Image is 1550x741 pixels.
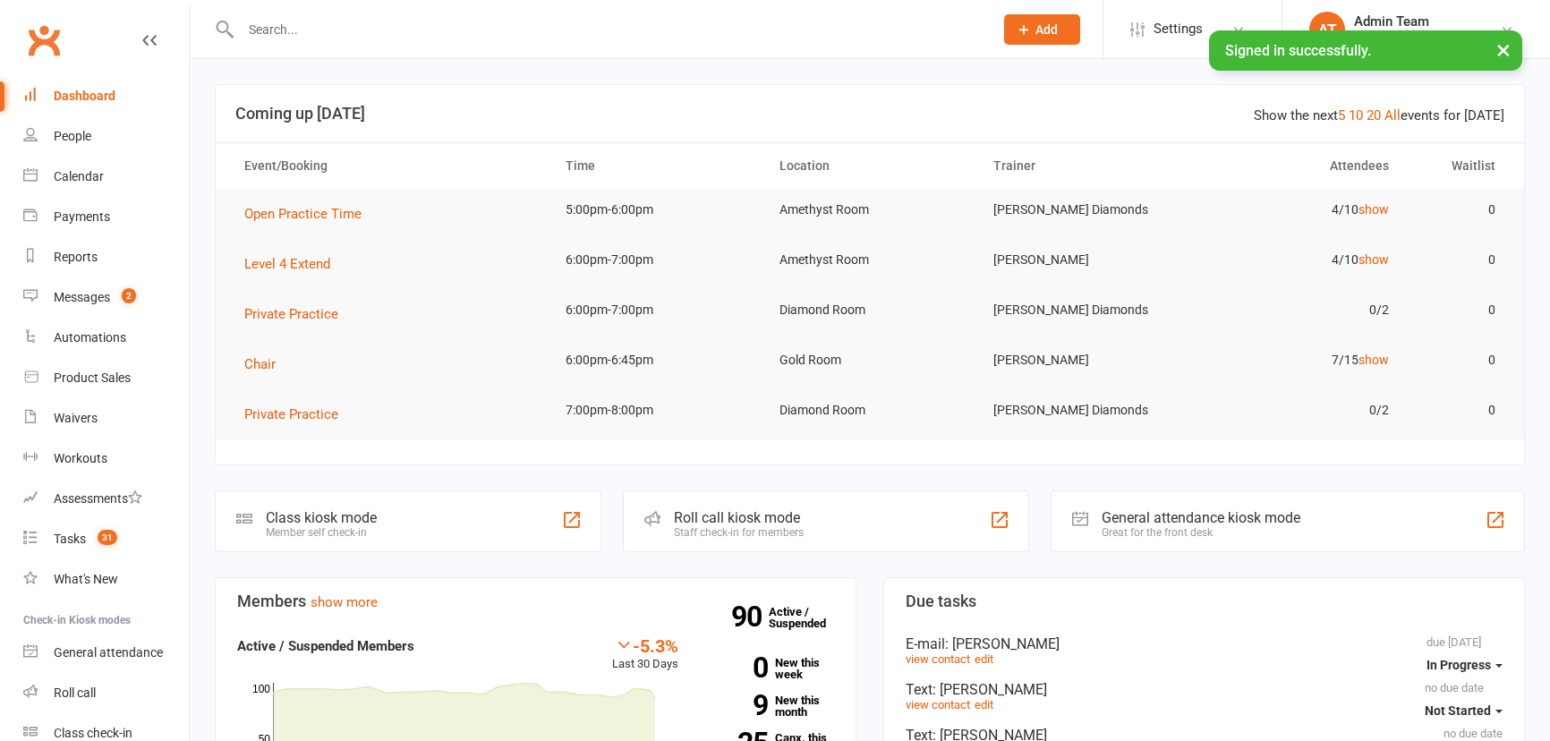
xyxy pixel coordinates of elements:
button: Add [1004,14,1080,45]
div: Roll call [54,686,96,700]
td: [PERSON_NAME] Diamonds [977,389,1191,431]
a: Tasks 31 [23,519,189,559]
div: Waivers [54,411,98,425]
a: People [23,116,189,157]
div: Staff check-in for members [674,526,804,539]
strong: 90 [731,603,769,630]
a: 0New this week [705,657,834,680]
a: Assessments [23,479,189,519]
a: Clubworx [21,18,66,63]
span: : [PERSON_NAME] [933,681,1047,698]
a: 90Active / Suspended [769,592,847,643]
td: 0/2 [1191,289,1405,331]
td: 0 [1405,389,1512,431]
th: Location [763,143,977,189]
button: Open Practice Time [244,203,374,225]
span: Settings [1154,9,1203,49]
span: Private Practice [244,306,338,322]
div: Payments [54,209,110,224]
a: Dashboard [23,76,189,116]
span: Private Practice [244,406,338,422]
th: Trainer [977,143,1191,189]
div: -5.3% [612,635,678,655]
div: Class kiosk mode [266,509,377,526]
div: AT [1309,12,1345,47]
div: Workouts [54,451,107,465]
div: Reports [54,250,98,264]
a: 9New this month [705,694,834,718]
div: General attendance kiosk mode [1102,509,1300,526]
a: edit [975,698,993,711]
span: 2 [122,288,136,303]
strong: 9 [705,692,768,719]
button: In Progress [1427,649,1503,681]
div: Text [906,681,1503,698]
td: 0 [1405,189,1512,231]
button: Chair [244,353,288,375]
div: Calendar [54,169,104,183]
div: People [54,129,91,143]
td: Diamond Room [763,389,977,431]
button: Not Started [1425,694,1503,727]
a: Waivers [23,398,189,439]
button: × [1487,30,1520,69]
input: Search... [235,17,981,42]
div: Great for the front desk [1102,526,1300,539]
div: What's New [54,572,118,586]
td: 6:00pm-7:00pm [549,289,763,331]
div: General attendance [54,645,163,660]
td: 5:00pm-6:00pm [549,189,763,231]
a: Calendar [23,157,189,197]
td: [PERSON_NAME] Diamonds [977,289,1191,331]
div: Tasks [54,532,86,546]
a: show [1358,353,1389,367]
a: Messages 2 [23,277,189,318]
button: Level 4 Extend [244,253,343,275]
td: 4/10 [1191,239,1405,281]
h3: Due tasks [906,592,1503,610]
h3: Members [237,592,834,610]
button: Private Practice [244,303,351,325]
td: 6:00pm-6:45pm [549,339,763,381]
a: Reports [23,237,189,277]
div: Assessments [54,491,142,506]
a: Workouts [23,439,189,479]
span: 31 [98,530,117,545]
td: [PERSON_NAME] [977,339,1191,381]
td: 4/10 [1191,189,1405,231]
span: : [PERSON_NAME] [945,635,1060,652]
td: 7:00pm-8:00pm [549,389,763,431]
div: Dashboard [54,89,115,103]
a: Automations [23,318,189,358]
a: Roll call [23,673,189,713]
th: Time [549,143,763,189]
a: 20 [1367,107,1381,123]
strong: 0 [705,654,768,681]
span: Not Started [1425,703,1491,718]
a: show [1358,202,1389,217]
span: Add [1035,22,1058,37]
td: Diamond Room [763,289,977,331]
a: view contact [906,652,970,666]
div: Roll call kiosk mode [674,509,804,526]
th: Attendees [1191,143,1405,189]
td: [PERSON_NAME] [977,239,1191,281]
td: Amethyst Room [763,189,977,231]
span: Signed in successfully. [1225,42,1371,59]
a: Payments [23,197,189,237]
td: 7/15 [1191,339,1405,381]
td: Gold Room [763,339,977,381]
span: Chair [244,356,276,372]
a: 10 [1349,107,1363,123]
div: Class check-in [54,726,132,740]
a: What's New [23,559,189,600]
div: Last 30 Days [612,635,678,674]
th: Event/Booking [228,143,549,189]
span: Open Practice Time [244,206,362,222]
td: 6:00pm-7:00pm [549,239,763,281]
div: Diamond Dance [1354,30,1442,46]
div: E-mail [906,635,1503,652]
td: [PERSON_NAME] Diamonds [977,189,1191,231]
a: show [1358,252,1389,267]
button: Private Practice [244,404,351,425]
